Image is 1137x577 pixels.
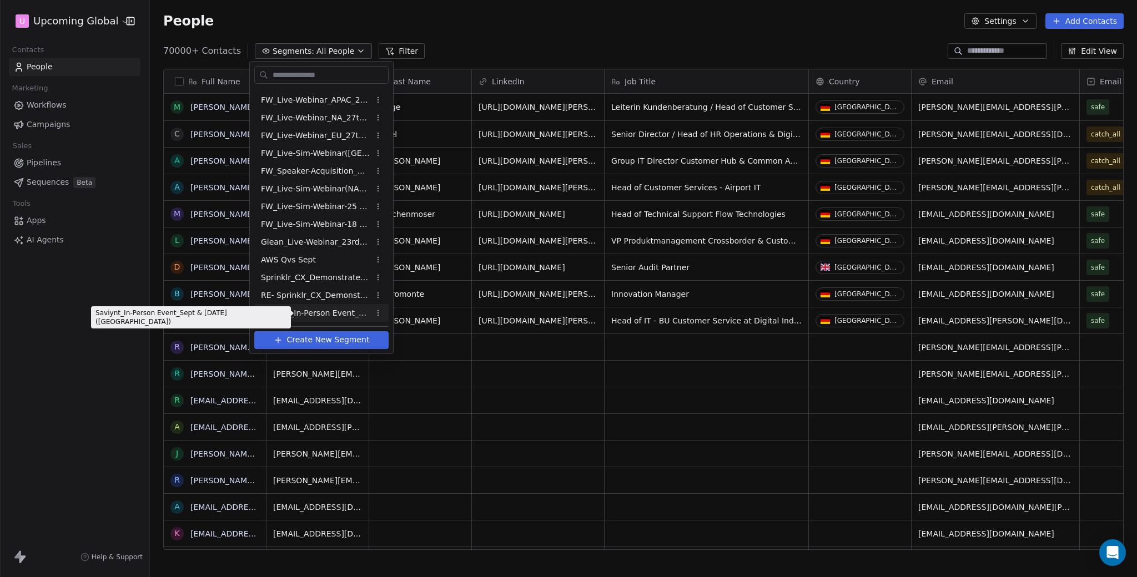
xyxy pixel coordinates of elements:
span: Create New Segment [287,334,370,346]
span: FW_Live-Webinar_EU_27thAugust'25 - Batch 2 [261,130,370,141]
span: Saviynt_In-Person Event_Sept & [DATE] ([GEOGRAPHIC_DATA]) [261,307,370,319]
span: Glean_Live-Webinar_23rdSept'25 [261,236,370,248]
span: Sprinklr_CX_Demonstrate_Reg_Drive_[DATE] [261,272,370,284]
p: Saviynt_In-Person Event_Sept & [DATE] ([GEOGRAPHIC_DATA]) [95,308,286,326]
span: FW_Live-Webinar_APAC_21stAugust'25 - Batch 2 [261,94,370,106]
button: Create New Segment [254,331,389,349]
span: FW_Live-Sim-Webinar(NA)26thAugust'2025 [261,183,370,195]
span: AWS Qvs Sept [261,254,316,266]
span: FW_Live-Sim-Webinar([GEOGRAPHIC_DATA])26thAugust'2025 [261,148,370,159]
span: FW_Live-Sim-Webinar-25 Sept'25 -[GEOGRAPHIC_DATA] [GEOGRAPHIC_DATA] [261,201,370,212]
span: RE- Sprinklr_CX_Demonstrate_Reg_Drive_[DATE] [261,290,370,301]
span: FW_Live-Sim-Webinar-18 Sept-[GEOGRAPHIC_DATA] [261,219,370,230]
span: FW_Speaker-Acquisition_August'25 [261,165,370,177]
span: FW_Live-Webinar_NA_27thAugust'25 - Batch 2 [261,112,370,124]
